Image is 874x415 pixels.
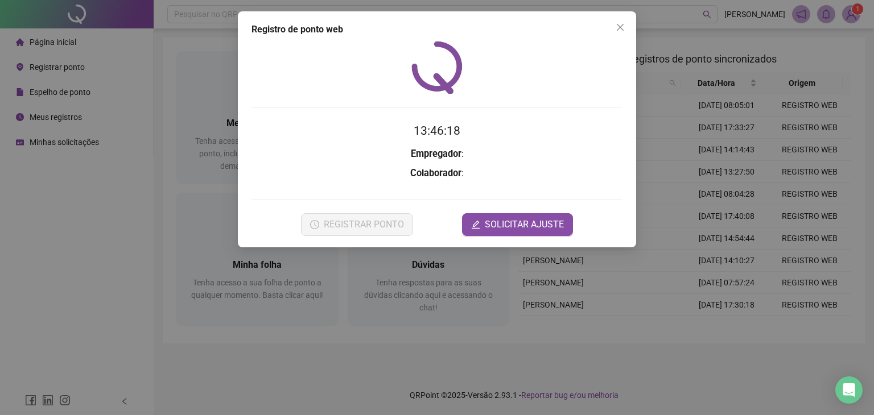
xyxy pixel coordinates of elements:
[252,23,622,36] div: Registro de ponto web
[471,220,480,229] span: edit
[462,213,573,236] button: editSOLICITAR AJUSTE
[835,376,863,404] div: Open Intercom Messenger
[411,41,463,94] img: QRPoint
[252,147,622,161] h3: :
[301,213,413,236] button: REGISTRAR PONTO
[414,124,460,138] time: 13:46:18
[252,166,622,181] h3: :
[410,168,461,179] strong: Colaborador
[411,148,461,159] strong: Empregador
[485,218,564,231] span: SOLICITAR AJUSTE
[611,18,629,36] button: Close
[616,23,625,32] span: close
